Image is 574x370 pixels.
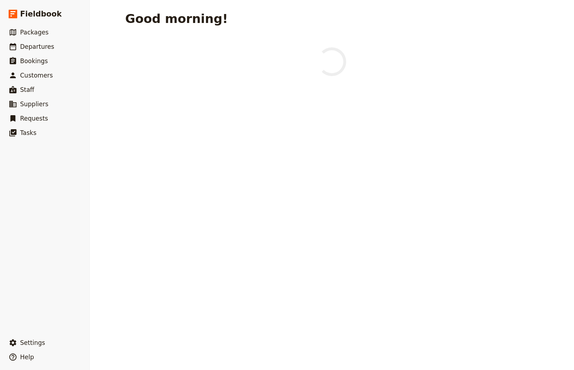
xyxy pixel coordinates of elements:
[20,43,54,50] span: Departures
[20,9,62,19] span: Fieldbook
[20,100,48,108] span: Suppliers
[20,339,45,346] span: Settings
[20,29,48,36] span: Packages
[20,353,34,361] span: Help
[20,86,34,93] span: Staff
[20,72,53,79] span: Customers
[20,129,37,136] span: Tasks
[20,57,48,65] span: Bookings
[20,115,48,122] span: Requests
[125,11,228,26] h1: Good morning!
